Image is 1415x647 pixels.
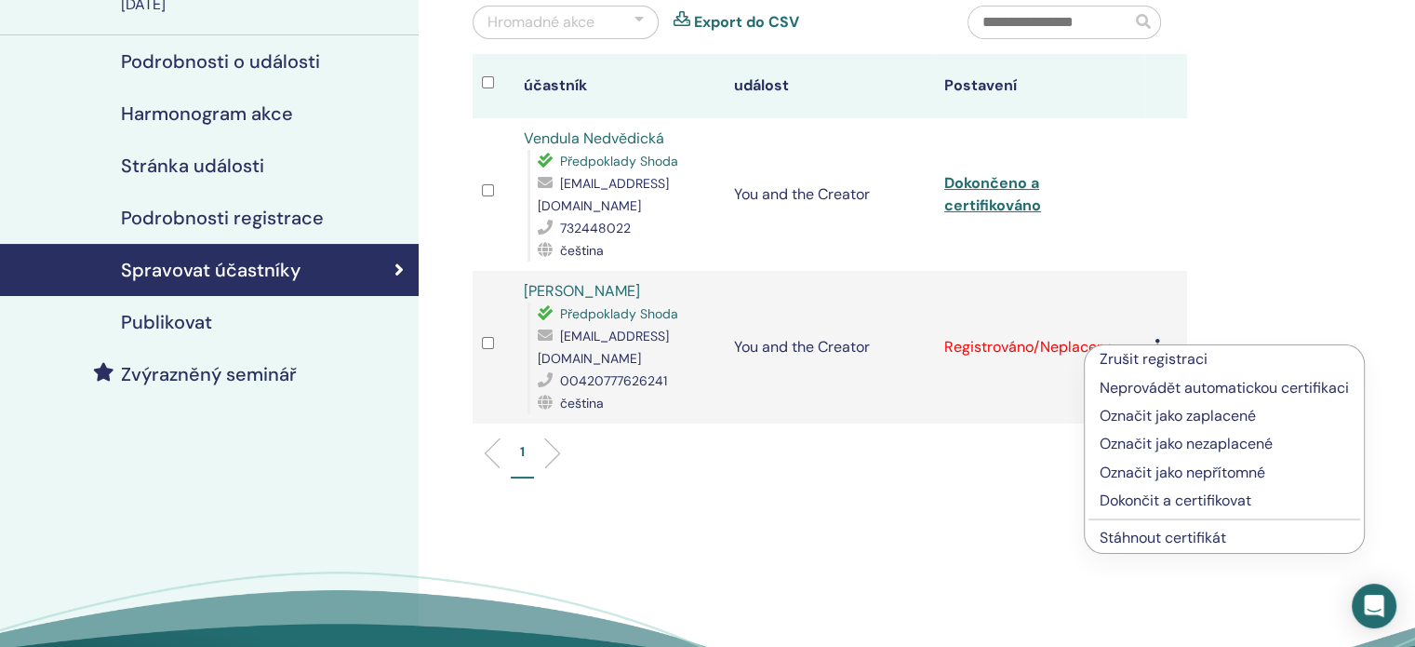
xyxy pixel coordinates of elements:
[487,11,594,34] div: Hromadné akce
[524,281,640,301] a: [PERSON_NAME]
[1100,405,1349,427] p: Označit jako zaplacené
[520,442,525,462] p: 1
[538,328,669,367] span: [EMAIL_ADDRESS][DOMAIN_NAME]
[121,155,264,177] h4: Stránka události
[121,50,320,73] h4: Podrobnosti o události
[560,305,678,322] span: Předpoklady Shoda
[121,102,293,125] h4: Harmonogram akce
[1100,462,1349,484] p: Označit jako nepřítomné
[725,54,935,118] th: událost
[1352,584,1396,628] div: Open Intercom Messenger
[560,395,604,411] span: čeština
[560,242,604,259] span: čeština
[1100,528,1226,547] a: Stáhnout certifikát
[538,175,669,214] span: [EMAIL_ADDRESS][DOMAIN_NAME]
[121,363,297,385] h4: Zvýrazněný seminář
[1100,377,1349,399] p: Neprovádět automatickou certifikaci
[694,11,799,34] a: Export do CSV
[944,173,1041,215] a: Dokončeno a certifikováno
[524,128,664,148] a: Vendula Nedvědická
[560,153,678,169] span: Předpoklady Shoda
[514,54,725,118] th: účastník
[1100,433,1349,455] p: Označit jako nezaplacené
[1100,490,1349,512] p: Dokončit a certifikovat
[725,118,935,271] td: You and the Creator
[560,220,631,236] span: 732448022
[725,271,935,424] td: You and the Creator
[121,207,324,229] h4: Podrobnosti registrace
[935,54,1145,118] th: Postavení
[121,259,300,281] h4: Spravovat účastníky
[1100,348,1349,371] p: Zrušit registraci
[560,372,667,389] span: 00420777626241
[121,311,212,333] h4: Publikovat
